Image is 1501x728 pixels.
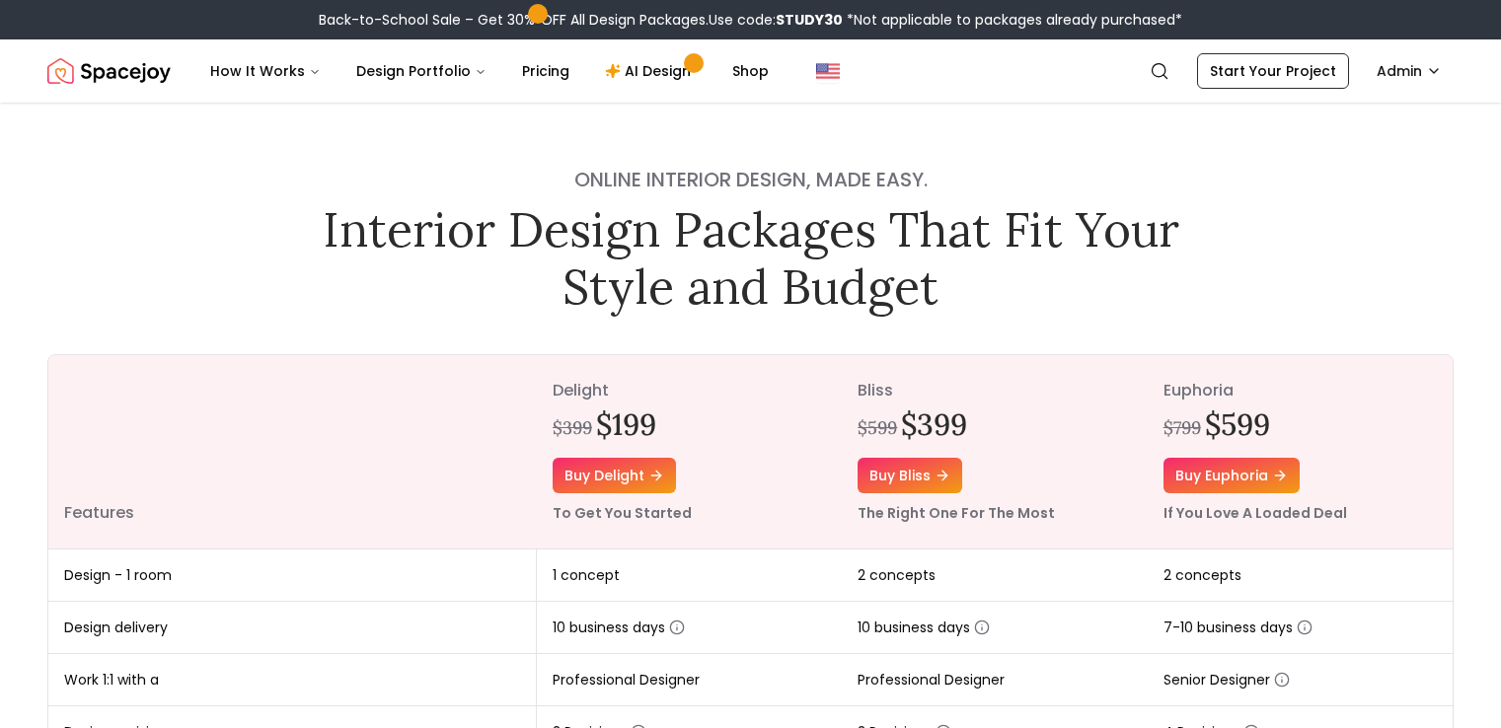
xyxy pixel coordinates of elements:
[709,10,843,30] span: Use code:
[194,51,337,91] button: How It Works
[858,379,1131,402] p: bliss
[47,39,1454,103] nav: Global
[1197,53,1349,89] a: Start Your Project
[1163,503,1347,523] small: If You Love A Loaded Deal
[553,458,676,493] a: Buy delight
[1163,670,1290,690] span: Senior Designer
[553,618,685,637] span: 10 business days
[858,618,990,637] span: 10 business days
[1365,53,1454,89] button: Admin
[553,503,692,523] small: To Get You Started
[901,406,967,442] h2: $399
[553,379,826,402] p: delight
[858,503,1055,523] small: The Right One For The Most
[340,51,502,91] button: Design Portfolio
[1163,565,1241,585] span: 2 concepts
[48,654,537,706] td: Work 1:1 with a
[47,51,171,91] a: Spacejoy
[309,166,1193,193] h4: Online interior design, made easy.
[596,406,656,442] h2: $199
[194,51,785,91] nav: Main
[1163,379,1437,402] p: euphoria
[843,10,1182,30] span: *Not applicable to packages already purchased*
[319,10,1182,30] div: Back-to-School Sale – Get 30% OFF All Design Packages.
[816,59,840,83] img: United States
[47,51,171,91] img: Spacejoy Logo
[1163,414,1201,442] div: $799
[858,565,936,585] span: 2 concepts
[589,51,713,91] a: AI Design
[858,458,962,493] a: Buy bliss
[48,355,537,549] th: Features
[1205,406,1270,442] h2: $599
[309,201,1193,315] h1: Interior Design Packages That Fit Your Style and Budget
[553,565,620,585] span: 1 concept
[1163,618,1313,637] span: 7-10 business days
[506,51,585,91] a: Pricing
[1163,458,1300,493] a: Buy euphoria
[48,602,537,654] td: Design delivery
[553,670,700,690] span: Professional Designer
[858,414,897,442] div: $599
[716,51,785,91] a: Shop
[776,10,843,30] b: STUDY30
[553,414,592,442] div: $399
[48,549,537,602] td: Design - 1 room
[858,670,1005,690] span: Professional Designer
